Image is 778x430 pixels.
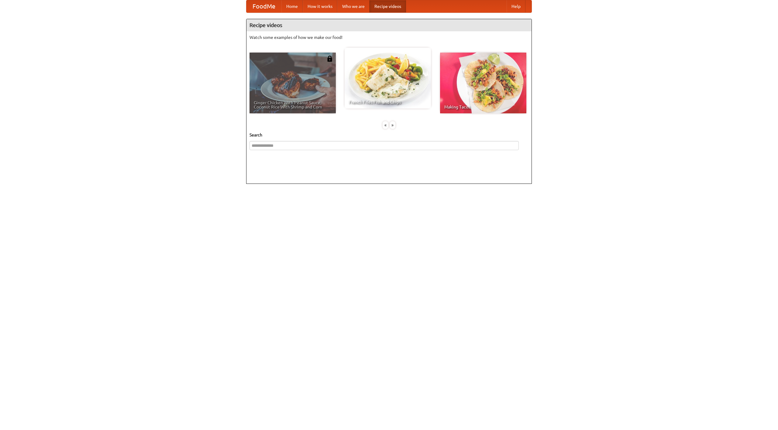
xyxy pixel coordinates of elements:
img: 483408.png [327,56,333,62]
span: French Fries Fish and Chips [349,100,427,104]
span: Making Tacos [444,105,522,109]
a: French Fries Fish and Chips [345,48,431,108]
p: Watch some examples of how we make our food! [250,34,528,40]
h5: Search [250,132,528,138]
a: Who we are [337,0,370,12]
div: » [390,121,395,129]
a: Recipe videos [370,0,406,12]
a: Help [507,0,525,12]
a: Home [281,0,303,12]
h4: Recipe videos [246,19,532,31]
a: FoodMe [246,0,281,12]
a: Making Tacos [440,53,526,113]
div: « [383,121,388,129]
a: How it works [303,0,337,12]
